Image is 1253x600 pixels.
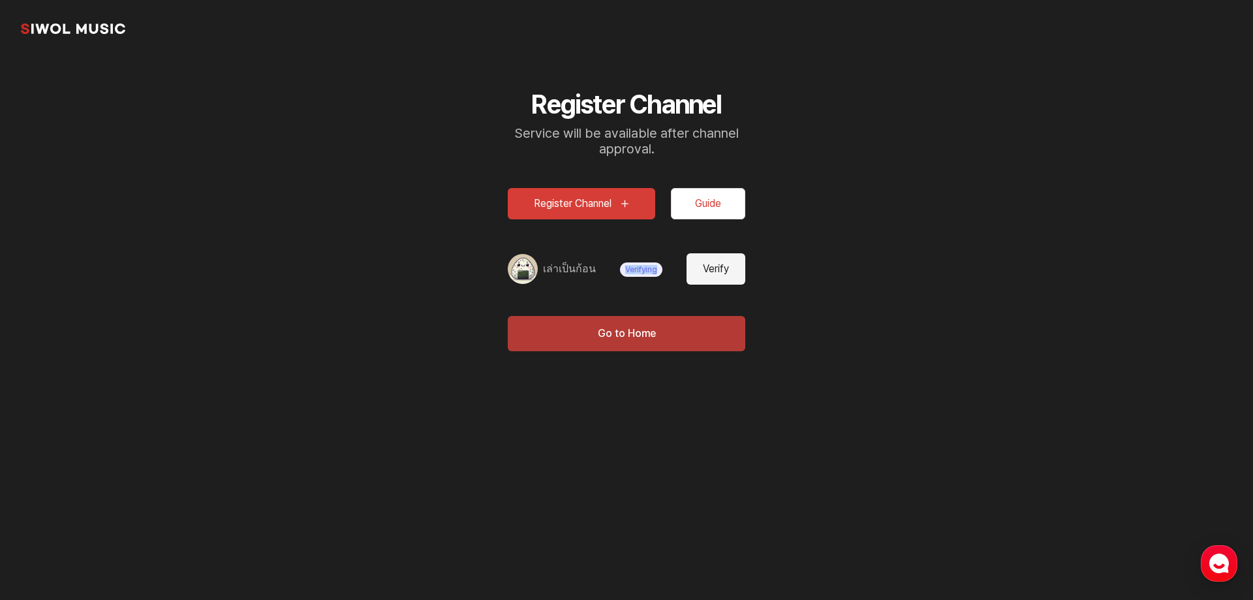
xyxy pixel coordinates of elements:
button: Guide [671,188,745,219]
h2: Register Channel [508,89,745,120]
a: เล่าเป็นก้อน [543,261,596,277]
a: Messages [86,414,168,447]
button: Register Channel [508,188,655,219]
span: Messages [108,434,147,445]
span: Verifying [620,262,662,277]
a: Settings [168,414,251,447]
p: Service will be available after channel approval. [508,125,745,157]
a: Home [4,414,86,447]
span: Home [33,434,56,444]
button: Verify [687,253,745,285]
span: Settings [193,434,225,444]
button: Go to Home [508,316,745,351]
img: 채널 프로필 이미지 [508,254,538,284]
